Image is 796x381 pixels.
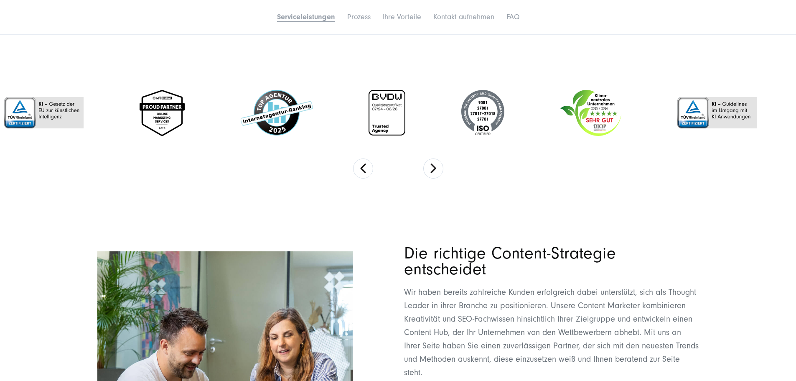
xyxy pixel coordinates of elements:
span: Wir haben bereits zahlreiche Kunden erfolgreich dabei unterstützt, sich als Thought Leader in ihr... [404,288,699,377]
img: TÜV Rheinland Zertifizierung – content marketing agentur SUNZINET [677,97,757,128]
img: TÜV Rheinland Zertifizierung – content marketing agentur SUNZINET [4,97,84,128]
button: Previous [353,159,373,179]
a: Serviceleistungen [277,13,335,21]
img: Online marketing services 2025 - content marketing agentur SUNZINET [140,90,185,136]
a: Prozess [347,13,371,21]
img: Klimaneutrales Unternehmen SUNZINET - content marketing agentur SUNZINETGmbH - [560,90,621,136]
img: Top Agentur - content marketing agentur SUNZINET [241,90,313,136]
a: Kontakt aufnehmen [433,13,494,21]
h2: Die richtige Content-Strategie entscheidet [404,245,699,277]
button: Next [423,159,443,179]
a: FAQ [506,13,519,21]
img: BVDW-Zertifizierung-Weiß - content marketing agentur SUNZINET [369,90,405,136]
img: ISO-Siegel_2024_hell : content marketing agentur SUNZINET [461,90,504,136]
a: Ihre Vorteile [383,13,421,21]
